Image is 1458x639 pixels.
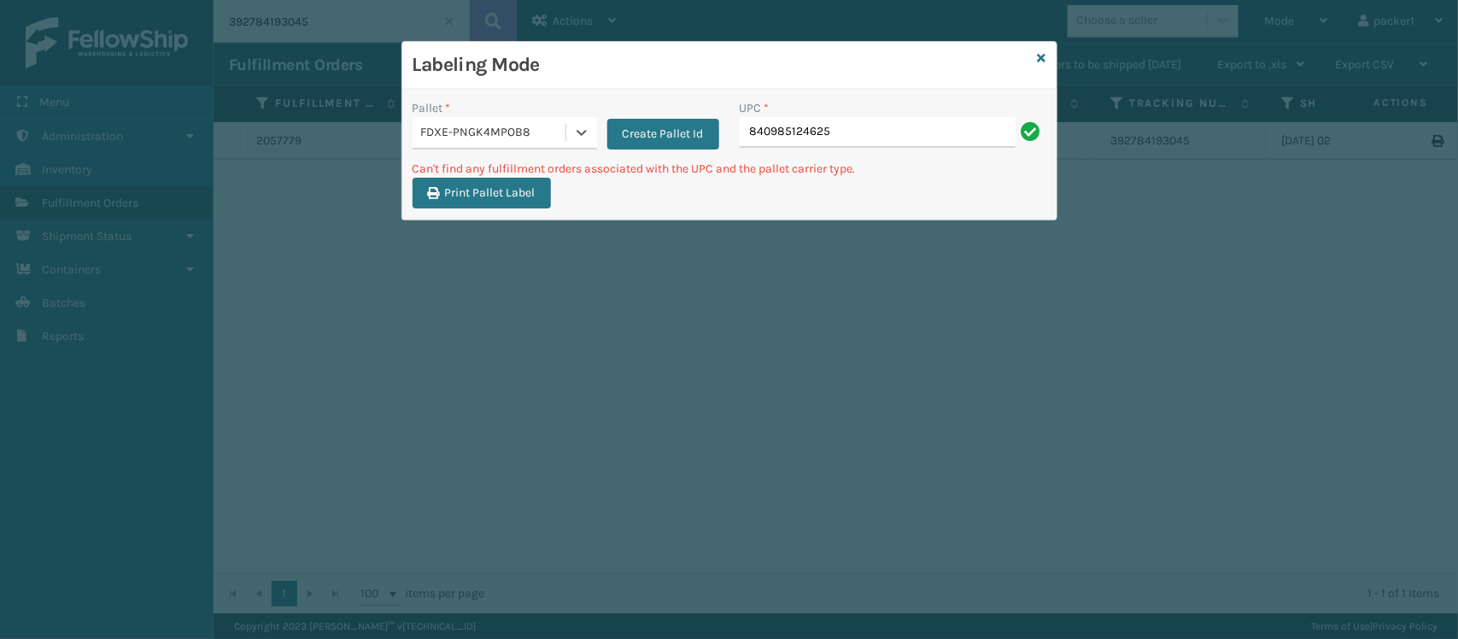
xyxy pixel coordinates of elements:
button: Create Pallet Id [607,119,719,149]
button: Print Pallet Label [413,178,551,208]
h3: Labeling Mode [413,52,1031,78]
label: UPC [740,99,770,117]
label: Pallet [413,99,451,117]
div: FDXE-PNGK4MPOB8 [421,124,567,142]
p: Can't find any fulfillment orders associated with the UPC and the pallet carrier type. [413,160,1046,178]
